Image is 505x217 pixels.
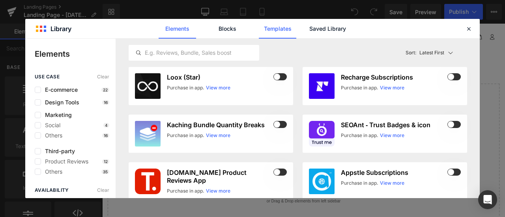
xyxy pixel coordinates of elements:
span: Social [41,122,60,128]
span: Third-party [41,148,75,154]
p: 16 [102,133,109,138]
div: Purchase in app. [341,132,378,139]
div: Open Intercom Messenger [478,190,497,209]
img: 1eba8361-494e-4e64-aaaa-f99efda0f44d.png [135,169,161,194]
p: or Drag & Drop elements from left sidebar [19,208,458,213]
p: 16 [102,100,109,105]
span: Marketing [41,112,72,118]
span: Kitchen [217,13,235,19]
h3: Appstle Subscriptions [341,169,446,176]
a: Storage Collection [337,9,387,22]
span: Home [196,13,210,19]
div: Purchase in app. [167,132,204,139]
a: Home [193,9,213,22]
h3: [DOMAIN_NAME] Product Reviews App [167,169,272,184]
span: Contact Us [390,13,416,19]
p: Elements [35,48,116,60]
img: 1fd9b51b-6ce7-437c-9b89-91bf9a4813c7.webp [135,121,161,147]
span: Clear [97,74,109,80]
div: Purchase in app. [167,84,204,91]
span: Others [41,132,62,139]
div: Purchase in app. [167,187,204,195]
a: View more [380,132,404,139]
span: Sort: [406,50,416,56]
h3: Kaching Bundle Quantity Breaks [167,121,272,129]
img: 9f98ff4f-a019-4e81-84a1-123c6986fecc.png [309,121,335,147]
p: Latest First [419,49,444,56]
h3: Recharge Subscriptions [341,73,446,81]
p: 4 [103,123,109,128]
button: Latest FirstSort:Latest First [402,45,468,61]
span: Others [41,169,62,175]
div: Purchase in app. [341,180,378,187]
input: E.g. Reviews, Bundle, Sales boost... [129,48,259,57]
a: Blocks [209,19,246,39]
p: 35 [101,169,109,174]
img: loox.jpg [135,73,161,99]
span: Household [241,13,267,19]
span: use case [35,74,60,80]
span: E-commerce [41,87,78,93]
a: View more [206,132,230,139]
a: Elements [159,19,196,39]
span: Product Reviews [41,158,88,165]
a: Household [238,9,270,22]
p: 22 [101,87,109,92]
p: Start building your page [19,89,458,99]
a: Best Deals, Lowest Prices! [270,9,337,22]
a: Contact Us [387,9,416,22]
span: Clear [97,187,109,193]
a: Explore Template [203,185,274,201]
img: CK6otpbp4PwCEAE=.jpeg [309,73,335,99]
a: View more [206,187,230,195]
span: Storage Collection [340,13,383,19]
p: 12 [102,159,109,164]
span: Best Deals, Lowest Prices! [273,13,334,19]
a: View more [380,180,404,187]
a: View more [206,84,230,91]
a: Templates [259,19,296,39]
span: Design Tools [41,99,79,106]
span: Availability [35,187,69,193]
img: 6187dec1-c00a-4777-90eb-316382325808.webp [309,169,335,194]
div: Purchase in app. [341,84,378,91]
h3: SEOAnt ‑ Trust Badges & icon [341,121,446,129]
a: Kitchen [213,9,238,22]
a: Saved Library [309,19,346,39]
h3: Loox (Star) [167,73,272,81]
a: View more [380,84,404,91]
